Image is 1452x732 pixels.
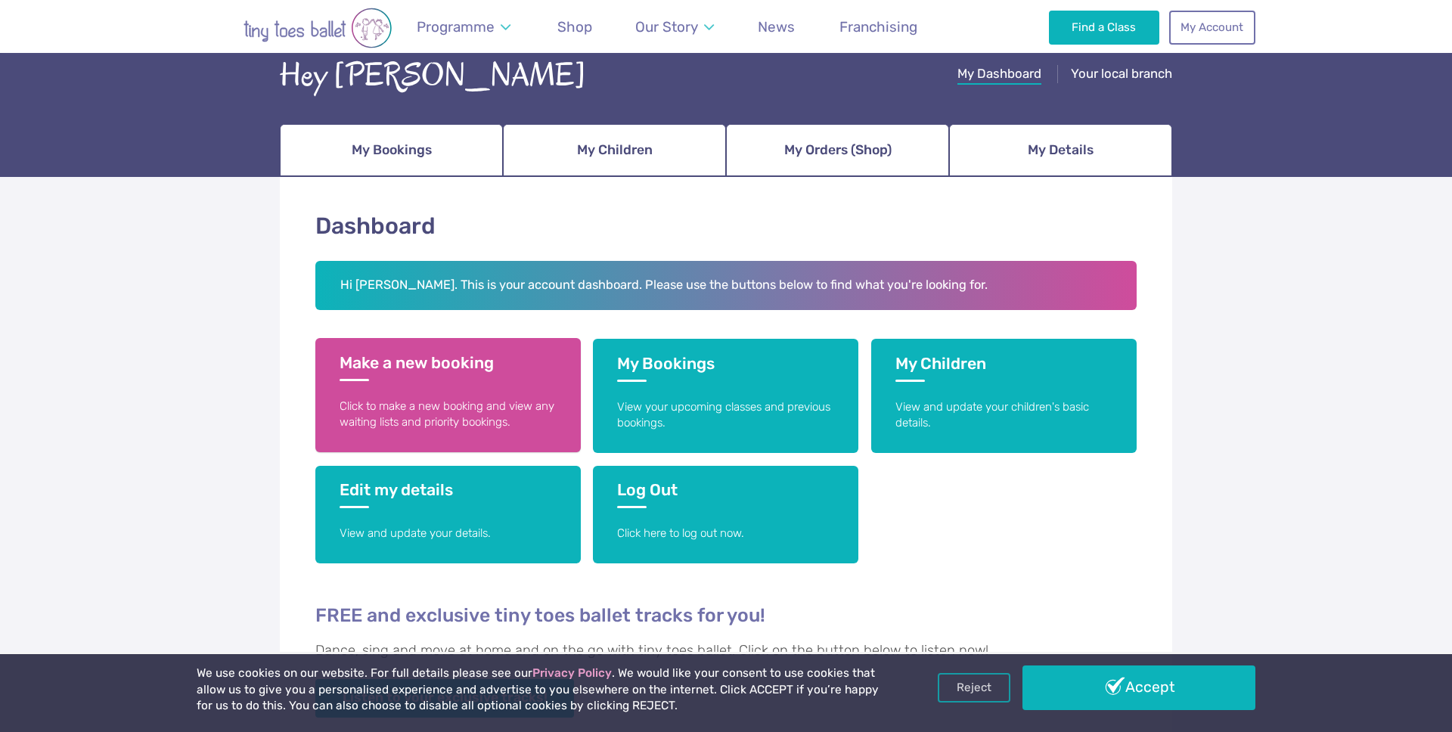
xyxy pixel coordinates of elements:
[532,666,612,680] a: Privacy Policy
[340,480,557,508] h3: Edit my details
[1022,665,1255,709] a: Accept
[315,640,1137,662] p: Dance, sing and move at home and on the go with tiny toes ballet. Click on the button below to li...
[577,137,653,163] span: My Children
[938,673,1010,702] a: Reject
[315,466,581,563] a: Edit my details View and update your details.
[315,261,1137,311] h2: Hi [PERSON_NAME]. This is your account dashboard. Please use the buttons below to find what you'r...
[315,338,581,452] a: Make a new booking Click to make a new booking and view any waiting lists and priority bookings.
[1071,66,1172,81] span: Your local branch
[1049,11,1160,44] a: Find a Class
[617,399,834,432] p: View your upcoming classes and previous bookings.
[315,210,1137,243] h1: Dashboard
[628,9,721,45] a: Our Story
[617,480,834,508] h3: Log Out
[352,137,432,163] span: My Bookings
[340,353,557,381] h3: Make a new booking
[340,526,557,541] p: View and update your details.
[1169,11,1255,44] a: My Account
[280,124,503,177] a: My Bookings
[503,124,726,177] a: My Children
[197,665,885,715] p: We use cookies on our website. For full details please see our . We would like your consent to us...
[751,9,802,45] a: News
[635,18,698,36] span: Our Story
[839,18,917,36] span: Franchising
[1071,66,1172,85] a: Your local branch
[784,137,892,163] span: My Orders (Shop)
[417,18,495,36] span: Programme
[550,9,599,45] a: Shop
[726,124,949,177] a: My Orders (Shop)
[280,52,586,99] div: Hey [PERSON_NAME]
[949,124,1172,177] a: My Details
[340,399,557,431] p: Click to make a new booking and view any waiting lists and priority bookings.
[593,466,858,563] a: Log Out Click here to log out now.
[315,603,1137,627] h4: FREE and exclusive tiny toes ballet tracks for you!
[617,526,834,541] p: Click here to log out now.
[871,339,1137,453] a: My Children View and update your children's basic details.
[758,18,795,36] span: News
[1028,137,1094,163] span: My Details
[617,354,834,382] h3: My Bookings
[557,18,592,36] span: Shop
[593,339,858,453] a: My Bookings View your upcoming classes and previous bookings.
[832,9,924,45] a: Franchising
[409,9,517,45] a: Programme
[895,399,1112,432] p: View and update your children's basic details.
[197,8,439,48] img: tiny toes ballet
[895,354,1112,382] h3: My Children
